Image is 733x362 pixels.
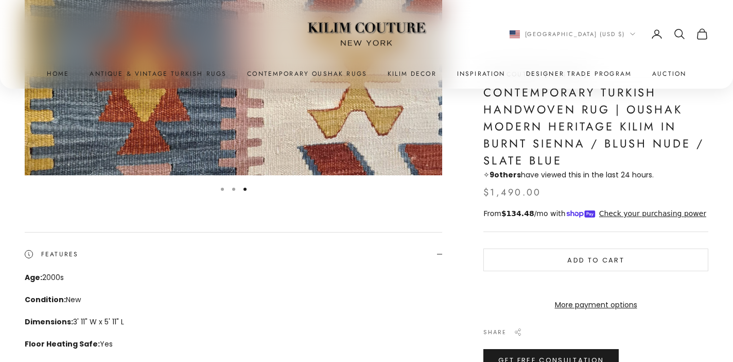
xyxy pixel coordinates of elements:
[25,339,100,349] strong: Floor Heating Safe:
[483,249,708,271] button: Add to cart
[526,69,632,79] a: Designer Trade Program
[25,272,432,284] p: 2000s
[25,338,432,350] p: Yes
[302,10,431,59] img: Logo of Kilim Couture New York
[652,69,686,79] a: Auction
[25,233,442,276] summary: Features
[25,249,78,259] span: Features
[25,294,66,305] strong: Condition:
[25,69,708,79] nav: Primary navigation
[25,317,73,327] strong: Dimensions:
[247,69,367,79] a: Contemporary Oushak Rugs
[483,327,522,336] button: Share
[47,69,69,79] a: Home
[510,29,636,39] button: Change country or currency
[483,84,708,169] h1: Contemporary Turkish Handwoven Rug | Oushak Modern Heritage Kilim in Burnt Sienna / Blush Nude / ...
[525,29,625,39] span: [GEOGRAPHIC_DATA] (USD $)
[25,316,432,328] p: 3' 11" W x 5' 11" L
[388,69,437,79] summary: Kilim Decor
[457,69,505,79] a: Inspiration
[483,185,541,200] sale-price: $1,490.00
[483,169,708,181] p: ✧ have viewed this in the last 24 hours.
[490,170,494,180] span: 9
[510,28,709,40] nav: Secondary navigation
[90,69,226,79] a: Antique & Vintage Turkish Rugs
[25,294,432,306] p: New
[483,299,708,310] a: More payment options
[25,272,42,283] strong: Age:
[483,327,507,336] span: Share
[490,170,521,180] strong: others
[510,30,520,38] img: United States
